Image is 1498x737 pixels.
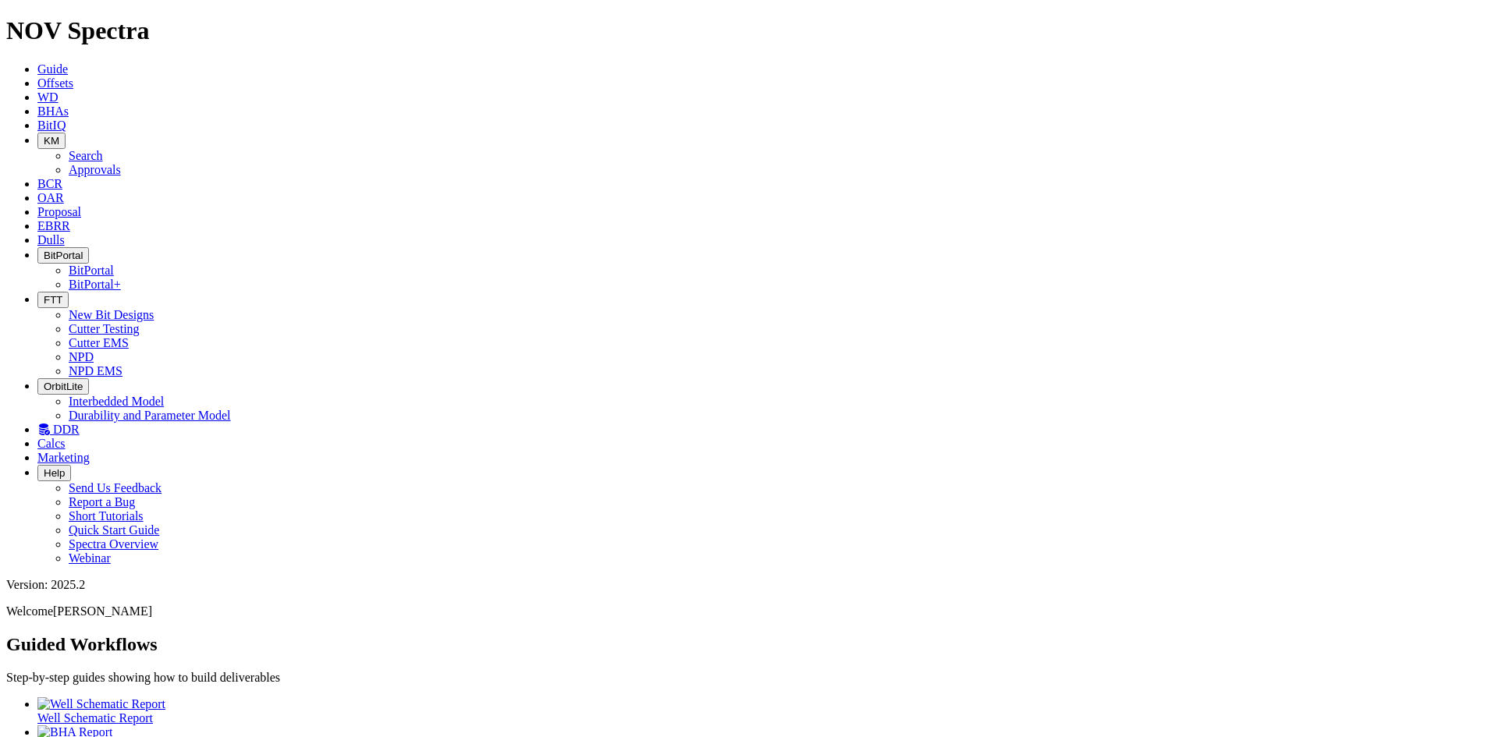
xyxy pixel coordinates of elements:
[6,578,1492,592] div: Version: 2025.2
[53,423,80,436] span: DDR
[37,378,89,395] button: OrbitLite
[44,467,65,479] span: Help
[69,149,103,162] a: Search
[37,205,81,218] a: Proposal
[69,308,154,321] a: New Bit Designs
[69,350,94,363] a: NPD
[44,294,62,306] span: FTT
[37,247,89,264] button: BitPortal
[69,163,121,176] a: Approvals
[69,509,144,523] a: Short Tutorials
[6,604,1492,618] p: Welcome
[37,105,69,118] a: BHAs
[37,451,90,464] a: Marketing
[53,604,152,618] span: [PERSON_NAME]
[37,191,64,204] a: OAR
[44,250,83,261] span: BitPortal
[37,133,66,149] button: KM
[6,634,1492,655] h2: Guided Workflows
[69,523,159,537] a: Quick Start Guide
[37,90,59,104] a: WD
[44,381,83,392] span: OrbitLite
[37,697,1492,725] a: Well Schematic Report Well Schematic Report
[37,292,69,308] button: FTT
[69,364,122,377] a: NPD EMS
[44,135,59,147] span: KM
[37,219,70,232] a: EBRR
[69,495,135,508] a: Report a Bug
[37,177,62,190] a: BCR
[69,481,162,494] a: Send Us Feedback
[37,423,80,436] a: DDR
[69,264,114,277] a: BitPortal
[69,551,111,565] a: Webinar
[69,409,231,422] a: Durability and Parameter Model
[37,465,71,481] button: Help
[37,233,65,246] a: Dulls
[37,62,68,76] a: Guide
[69,537,158,551] a: Spectra Overview
[6,671,1492,685] p: Step-by-step guides showing how to build deliverables
[37,697,165,711] img: Well Schematic Report
[37,437,66,450] a: Calcs
[37,76,73,90] a: Offsets
[69,278,121,291] a: BitPortal+
[6,16,1492,45] h1: NOV Spectra
[69,336,129,349] a: Cutter EMS
[37,119,66,132] a: BitIQ
[37,711,153,725] span: Well Schematic Report
[69,395,164,408] a: Interbedded Model
[69,322,140,335] a: Cutter Testing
